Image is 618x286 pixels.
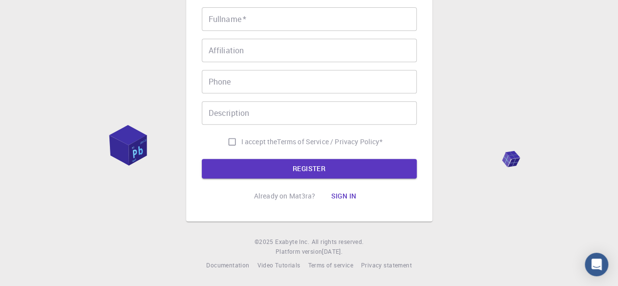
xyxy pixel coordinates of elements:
[277,137,382,147] p: Terms of Service / Privacy Policy *
[257,261,300,269] span: Video Tutorials
[308,261,353,270] a: Terms of service
[275,238,309,245] span: Exabyte Inc.
[361,261,412,270] a: Privacy statement
[255,237,275,247] span: © 2025
[276,247,322,257] span: Platform version
[322,247,342,257] a: [DATE].
[206,261,249,269] span: Documentation
[361,261,412,269] span: Privacy statement
[254,191,316,201] p: Already on Mat3ra?
[311,237,363,247] span: All rights reserved.
[241,137,277,147] span: I accept the
[323,186,364,206] button: Sign in
[275,237,309,247] a: Exabyte Inc.
[322,247,342,255] span: [DATE] .
[277,137,382,147] a: Terms of Service / Privacy Policy*
[202,159,417,178] button: REGISTER
[257,261,300,270] a: Video Tutorials
[206,261,249,270] a: Documentation
[585,253,608,276] div: Open Intercom Messenger
[308,261,353,269] span: Terms of service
